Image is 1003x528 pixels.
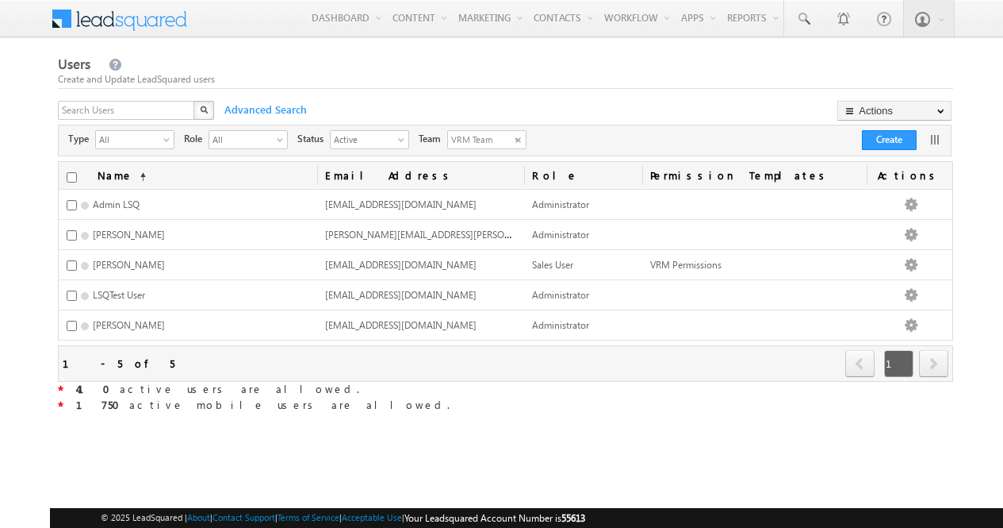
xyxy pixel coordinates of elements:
span: All [96,131,161,147]
span: Administrator [532,229,589,241]
span: [PERSON_NAME][EMAIL_ADDRESS][PERSON_NAME][DOMAIN_NAME] [325,227,621,241]
a: Role [524,162,642,189]
span: select [163,135,176,144]
a: Acceptable Use [342,512,402,522]
span: 1 [884,350,913,377]
span: Admin LSQ [93,198,140,210]
span: Administrator [532,289,589,301]
span: [EMAIL_ADDRESS][DOMAIN_NAME] [325,198,477,210]
div: Create and Update LeadSquared users [58,72,953,87]
img: Search [200,106,208,114]
span: [EMAIL_ADDRESS][DOMAIN_NAME] [325,319,477,331]
span: Type [68,132,95,146]
span: [EMAIL_ADDRESS][DOMAIN_NAME] [325,289,477,301]
strong: 1750 [76,398,129,411]
span: © 2025 LeadSquared | | | | | [101,511,585,526]
span: x [515,132,523,146]
span: [PERSON_NAME] [93,259,165,271]
span: prev [845,350,875,377]
a: Terms of Service [278,512,339,522]
span: [EMAIL_ADDRESS][DOMAIN_NAME] [325,259,477,271]
a: prev [845,352,875,377]
span: VRM Team [448,131,511,148]
span: [PERSON_NAME] [93,229,165,241]
span: Status [297,132,330,146]
a: Contact Support [212,512,275,522]
a: next [919,352,948,377]
input: Search Users [58,101,196,120]
span: Role [184,132,209,146]
span: select [277,135,289,144]
button: Create [862,130,917,150]
span: 55613 [561,512,585,524]
span: Administrator [532,198,589,210]
span: [PERSON_NAME] [93,319,165,331]
a: Email Address [317,162,524,189]
a: About [187,512,210,522]
span: Administrator [532,319,589,331]
span: Permission Templates [642,162,867,189]
a: Name [90,162,154,189]
span: Advanced Search [216,102,312,117]
span: next [919,350,948,377]
span: All [209,131,274,147]
span: active mobile users are allowed. [76,398,450,411]
span: VRM Permissions [650,259,722,271]
span: Team [419,132,447,146]
span: active users are allowed. [76,382,359,395]
span: (sorted ascending) [133,171,146,183]
span: LSQTest User [93,289,145,301]
span: Active [331,131,396,147]
span: Actions [867,162,952,189]
strong: 410 [76,382,120,395]
span: select [398,135,411,144]
div: 1 - 5 of 5 [63,354,174,372]
span: Users [58,55,90,73]
span: Your Leadsquared Account Number is [404,512,585,524]
span: Sales User [532,259,573,271]
button: Actions [837,101,951,121]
